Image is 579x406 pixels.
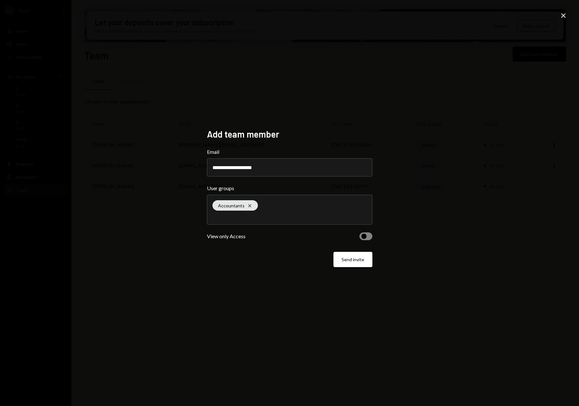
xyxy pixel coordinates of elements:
label: Email [207,148,372,156]
button: Send invite [333,252,372,267]
div: View only Access [207,232,246,240]
div: Accountants [212,200,258,211]
label: User groups [207,184,372,192]
h2: Add team member [207,128,372,141]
